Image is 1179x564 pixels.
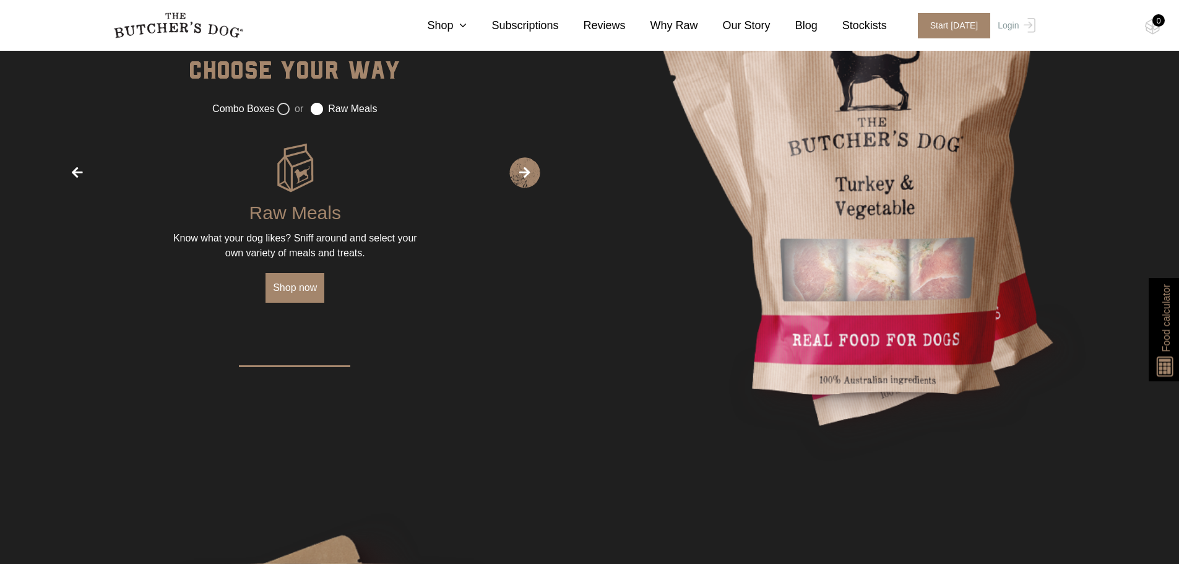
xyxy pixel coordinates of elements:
span: Food calculator [1159,284,1173,352]
span: Previous [62,157,93,188]
div: Choose your way [189,52,400,102]
a: Why Raw [626,17,698,34]
label: Raw Meals [311,103,377,115]
label: or [277,103,303,115]
a: Blog [771,17,818,34]
a: Reviews [559,17,626,34]
span: Next [509,157,540,188]
a: Login [995,13,1035,38]
div: Know what your dog likes? Sniff around and select your own variety of meals and treats. [171,231,419,261]
a: Shop [402,17,467,34]
a: Stockists [818,17,887,34]
a: Our Story [698,17,771,34]
a: Subscriptions [467,17,558,34]
div: Raw Meals [249,193,341,231]
a: Start [DATE] [905,13,995,38]
label: Combo Boxes [212,102,275,116]
div: 0 [1152,14,1165,27]
img: TBD_Cart-Empty.png [1145,19,1160,35]
a: Shop now [266,273,324,303]
span: Start [DATE] [918,13,991,38]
